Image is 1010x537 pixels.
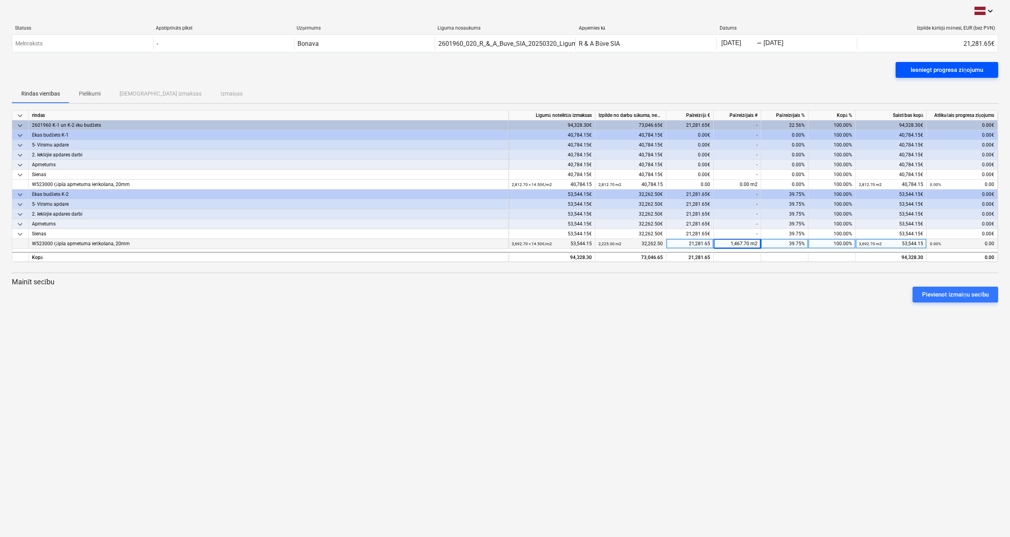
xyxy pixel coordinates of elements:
div: 0.00€ [927,160,998,170]
div: 94,328.30€ [509,120,595,130]
div: Līgumā noteiktās izmaksas [509,111,595,120]
div: 21,281.65€ [666,219,714,229]
div: Pievienot izmaiņu secību [922,289,989,300]
small: 2,225.00 m2 [599,242,621,246]
div: 21,281.65 [666,239,714,249]
span: keyboard_arrow_down [15,111,25,120]
div: 0.00% [761,170,808,180]
div: 0.00€ [666,150,714,160]
div: 40,784.15€ [509,160,595,170]
div: 53,544.15€ [509,190,595,199]
div: - [714,120,761,130]
div: 40,784.15 [859,180,923,190]
div: Sienas [32,229,505,239]
div: 94,328.30 [856,252,927,262]
div: 5- Virsmu apdare [32,140,505,150]
div: 53,544.15€ [856,219,927,229]
div: 40,784.15€ [595,150,666,160]
div: 0.00€ [666,170,714,180]
div: 21,281.65€ [666,190,714,199]
small: 3,692.70 × 14.50€ / m2 [512,242,552,246]
p: Rindas vienības [21,90,60,98]
div: 100.00% [808,209,856,219]
div: 100.00% [808,130,856,140]
div: 0.00€ [666,160,714,170]
div: 0.00€ [927,120,998,130]
div: 32,262.50 [599,239,663,249]
div: Apņemies kā [579,25,713,31]
div: - [714,160,761,170]
div: 100.00% [808,170,856,180]
span: keyboard_arrow_down [15,210,25,219]
p: Melnraksts [15,39,43,48]
div: 32,262.50€ [595,209,666,219]
div: rindas [29,111,509,120]
div: 40,784.15€ [509,150,595,160]
div: 100.00% [808,140,856,150]
div: Uzņēmums [297,25,431,31]
p: Mainīt secību [12,277,998,287]
div: Apmetums [32,160,505,170]
div: 53,544.15€ [856,229,927,239]
div: 0.00€ [927,209,998,219]
div: 0.00€ [666,140,714,150]
span: keyboard_arrow_down [15,220,25,229]
div: 0.00% [761,150,808,160]
div: 73,046.65 [599,253,663,263]
small: 2,812.70 m2 [859,182,882,187]
div: - [714,150,761,160]
div: - [714,190,761,199]
div: Atlikušais progresa ziņojums [927,111,998,120]
div: Apstiprināts plkst [156,25,290,31]
div: 2601960 K-1 un K-2 ēku budžets [32,120,505,130]
button: Iesniegt progresa ziņojumu [896,62,998,78]
div: 0.00€ [666,130,714,140]
div: Statuss [15,25,150,31]
div: 1,467.70 m2 [714,239,761,249]
div: 21,281.65€ [666,199,714,209]
div: 53,544.15€ [856,199,927,209]
span: keyboard_arrow_down [15,200,25,209]
div: Sienas [32,170,505,180]
div: 53,544.15€ [509,199,595,209]
span: keyboard_arrow_down [15,121,25,130]
div: 53,544.15 [512,239,592,249]
div: 0.00% [761,130,808,140]
div: Bonava [297,40,319,47]
span: keyboard_arrow_down [15,170,25,180]
div: 40,784.15€ [595,170,666,180]
div: 0.00 [930,253,994,263]
div: W523000 Ģipša apmetuma ierīkošana, 20mm [32,180,505,190]
div: 53,544.15€ [509,219,595,229]
div: 94,328.30€ [856,120,927,130]
div: 40,784.15€ [595,130,666,140]
div: W523000 Ģipša apmetuma ierīkošana, 20mm [32,239,505,249]
span: keyboard_arrow_down [15,229,25,239]
div: 53,544.15 [859,239,923,249]
div: 40,784.15€ [595,140,666,150]
div: 32,262.50€ [595,199,666,209]
span: keyboard_arrow_down [15,131,25,140]
div: 39.75% [761,229,808,239]
div: - [714,130,761,140]
div: 0.00% [761,160,808,170]
div: 2. Iekšējie apdares darbi [32,150,505,160]
span: keyboard_arrow_down [15,141,25,150]
div: 73,046.65€ [595,120,666,130]
div: - [757,41,762,46]
div: 40,784.15€ [595,160,666,170]
span: keyboard_arrow_down [15,190,25,199]
div: 0.00€ [927,170,998,180]
div: 40,784.15€ [509,140,595,150]
div: Līguma nosaukums [438,25,572,31]
input: Sākuma datums [720,38,757,49]
div: 100.00% [808,150,856,160]
p: Pielikumi [79,90,101,98]
div: 100.00% [808,239,856,249]
div: 21,281.65€ [666,120,714,130]
div: 100.00% [808,229,856,239]
div: 0.00€ [927,140,998,150]
div: Pašreizējā € [666,111,714,120]
small: 2,812.70 × 14.50€ / m2 [512,182,552,187]
div: Pašreizējais % [761,111,808,120]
